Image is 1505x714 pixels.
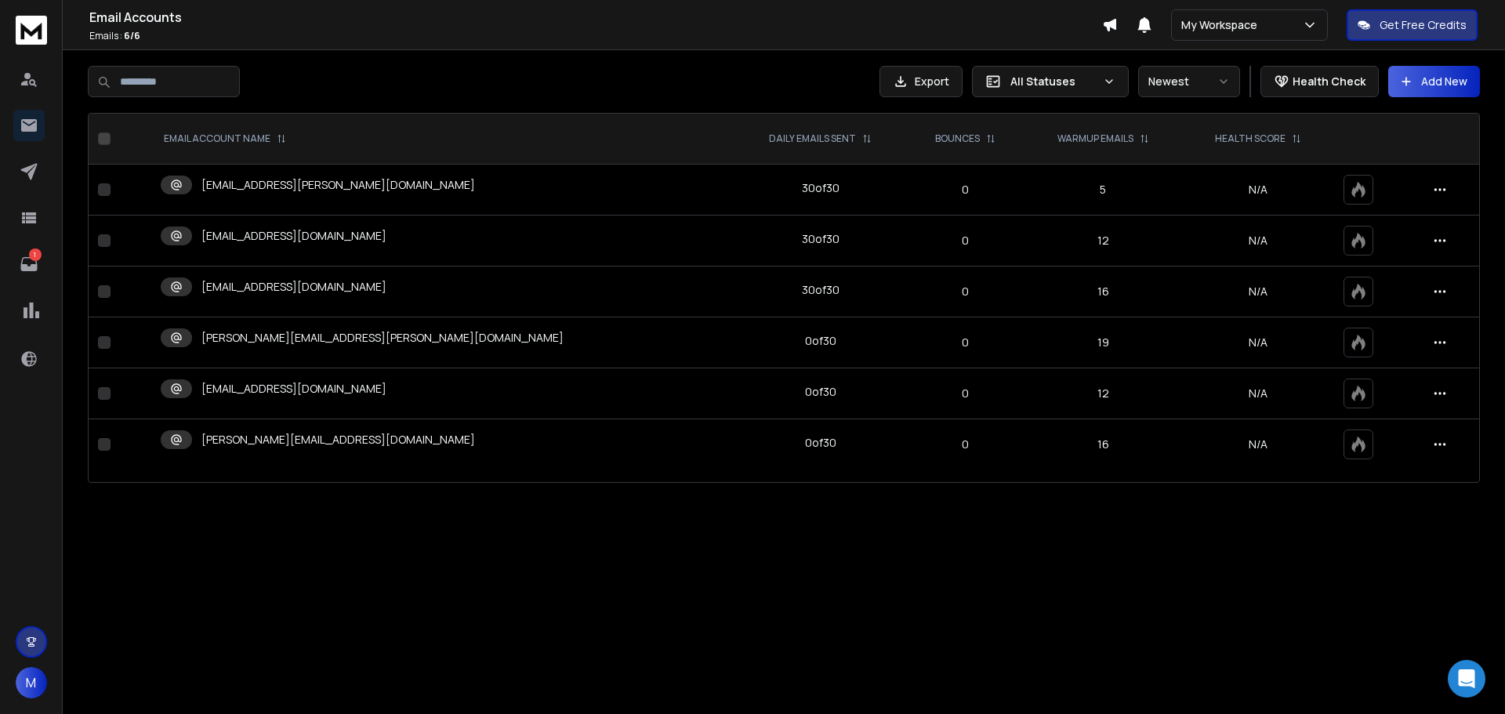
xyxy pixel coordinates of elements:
div: 30 of 30 [802,282,840,298]
h1: Email Accounts [89,8,1102,27]
p: [EMAIL_ADDRESS][DOMAIN_NAME] [201,279,386,295]
p: 0 [917,386,1014,401]
p: [EMAIL_ADDRESS][PERSON_NAME][DOMAIN_NAME] [201,177,475,193]
td: 12 [1024,216,1183,266]
div: 0 of 30 [805,384,836,400]
p: N/A [1192,386,1325,401]
p: [EMAIL_ADDRESS][DOMAIN_NAME] [201,228,386,244]
p: HEALTH SCORE [1215,132,1286,145]
button: M [16,667,47,698]
p: 0 [917,182,1014,198]
td: 16 [1024,266,1183,317]
p: [PERSON_NAME][EMAIL_ADDRESS][DOMAIN_NAME] [201,432,475,448]
button: Get Free Credits [1347,9,1478,41]
p: 0 [917,284,1014,299]
p: DAILY EMAILS SENT [769,132,856,145]
td: 19 [1024,317,1183,368]
div: 30 of 30 [802,231,840,247]
p: Emails : [89,30,1102,42]
img: logo [16,16,47,45]
button: Newest [1138,66,1240,97]
p: 0 [917,233,1014,248]
div: 0 of 30 [805,333,836,349]
p: BOUNCES [935,132,980,145]
p: Get Free Credits [1380,17,1467,33]
p: [PERSON_NAME][EMAIL_ADDRESS][PERSON_NAME][DOMAIN_NAME] [201,330,564,346]
div: EMAIL ACCOUNT NAME [164,132,286,145]
p: Health Check [1293,74,1365,89]
p: N/A [1192,437,1325,452]
td: 16 [1024,419,1183,470]
span: 6 / 6 [124,29,140,42]
p: N/A [1192,284,1325,299]
p: 0 [917,335,1014,350]
td: 12 [1024,368,1183,419]
p: N/A [1192,182,1325,198]
button: Export [879,66,963,97]
p: 1 [29,248,42,261]
div: 30 of 30 [802,180,840,196]
button: Health Check [1260,66,1379,97]
p: N/A [1192,335,1325,350]
p: My Workspace [1181,17,1264,33]
p: N/A [1192,233,1325,248]
button: Add New [1388,66,1480,97]
td: 5 [1024,165,1183,216]
p: WARMUP EMAILS [1057,132,1133,145]
a: 1 [13,248,45,280]
p: All Statuses [1010,74,1097,89]
div: 0 of 30 [805,435,836,451]
p: 0 [917,437,1014,452]
p: [EMAIL_ADDRESS][DOMAIN_NAME] [201,381,386,397]
div: Open Intercom Messenger [1448,660,1485,698]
